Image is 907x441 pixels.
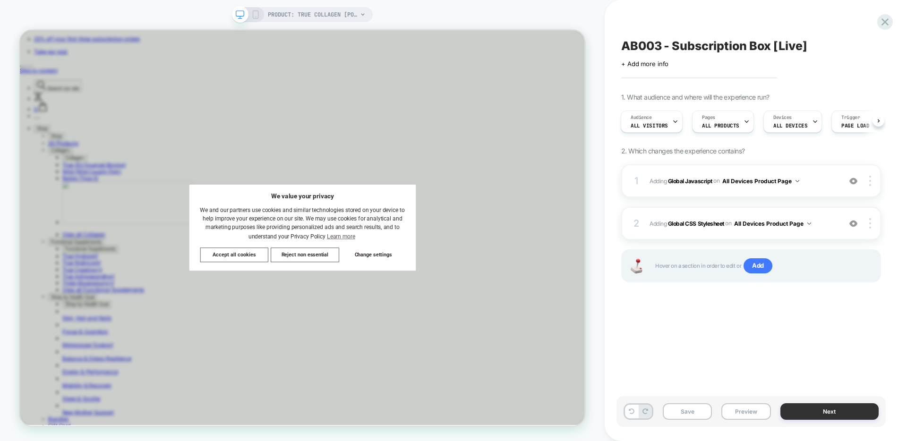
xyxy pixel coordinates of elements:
div: We value your privacy [237,217,517,226]
button: Save [663,403,712,420]
span: Pages [702,114,715,121]
span: Hover on a section in order to edit or [655,258,871,273]
span: Add [744,258,772,273]
button: All Devices Product Page [722,175,799,187]
div: 2 [632,215,641,232]
b: Global Javascript [668,177,712,184]
button: Preview [721,403,770,420]
span: All Visitors [631,122,668,129]
button: Next [780,403,879,420]
span: + Add more info [621,60,668,68]
span: ALL PRODUCTS [702,122,739,129]
span: Devices [773,114,792,121]
img: down arrow [807,222,811,225]
button: Reject non essential [334,290,426,309]
b: Global CSS Stylesheet [668,220,724,227]
span: on [725,218,731,229]
span: Adding [650,175,836,187]
button: Change settings [426,290,517,309]
img: close [869,218,871,229]
span: Page Load [841,122,869,129]
img: crossed eye [849,177,857,185]
span: 2. Which changes the experience contains? [621,147,744,155]
button: Accept all cookies [240,290,332,309]
span: Audience [631,114,652,121]
span: on [713,176,719,186]
a: Learn more [408,268,448,282]
div: 1 [632,172,641,189]
span: ALL DEVICES [773,122,807,129]
button: All Devices Product Page [734,218,811,229]
span: We and our partners use cookies and similar technologies stored on your device to help improve yo... [237,234,517,282]
img: Joystick [627,259,646,273]
span: AB003 - Subscription Box [Live] [621,39,807,53]
span: 1. What audience and where will the experience run? [621,93,769,101]
span: PRODUCT: True Collagen [powder] [268,7,358,22]
span: Adding [650,218,836,229]
span: Trigger [841,114,860,121]
img: close [869,176,871,186]
img: down arrow [796,180,799,182]
img: crossed eye [849,220,857,228]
